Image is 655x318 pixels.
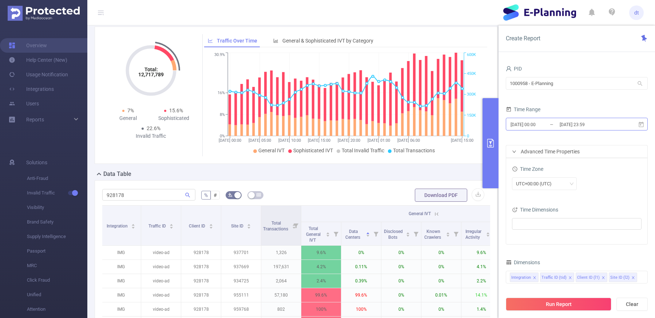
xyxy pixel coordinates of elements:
[214,53,225,57] tspan: 30.9%
[26,112,44,127] a: Reports
[131,223,135,227] div: Sort
[209,223,213,227] div: Sort
[541,273,567,282] div: Traffic ID (tid)
[9,96,39,111] a: Users
[421,274,461,288] p: 0%
[341,302,381,316] p: 100%
[261,302,301,316] p: 802
[9,82,54,96] a: Integrations
[27,200,87,215] span: Visibility
[27,171,87,186] span: Anti-Fraud
[248,138,271,143] tspan: [DATE] 05:00
[366,231,370,233] i: icon: caret-up
[221,246,261,259] p: 937701
[381,246,421,259] p: 0%
[8,6,80,21] img: Protected Media
[282,38,373,44] span: General & Sophisticated IVT by Category
[486,234,490,236] i: icon: caret-down
[141,288,181,302] p: video-ad
[421,246,461,259] p: 0%
[341,288,381,302] p: 99.6%
[141,260,181,274] p: video-ad
[506,35,540,42] span: Create Report
[506,145,647,158] div: icon: rightAdvanced Time Properties
[141,246,181,259] p: video-ad
[397,138,420,143] tspan: [DATE] 06:00
[101,260,141,274] p: IMG
[577,273,600,282] div: Client ID (l1)
[406,231,410,236] div: Sort
[27,258,87,273] span: MRC
[221,260,261,274] p: 937669
[506,298,611,311] button: Run Report
[189,224,206,229] span: Client ID
[101,288,141,302] p: IMG
[261,288,301,302] p: 57,180
[170,226,174,228] i: icon: caret-down
[181,288,221,302] p: 928178
[421,288,461,302] p: 0.01%
[27,273,87,287] span: Click Fraud
[634,5,639,20] span: dt
[128,132,174,140] div: Invalid Traffic
[446,231,450,233] i: icon: caret-up
[220,112,225,117] tspan: 8%
[516,178,557,190] div: UTC+00:00 (UTC)
[393,148,435,153] span: Total Transactions
[415,189,467,202] button: Download PDF
[381,302,421,316] p: 0%
[406,231,410,233] i: icon: caret-up
[341,274,381,288] p: 0.39%
[27,287,87,302] span: Unified
[409,211,431,216] span: General IVT
[512,166,543,172] span: Time Zone
[208,38,213,43] i: icon: line-chart
[261,274,301,288] p: 2,064
[506,66,512,72] i: icon: user
[568,276,572,280] i: icon: close
[181,246,221,259] p: 928178
[293,148,333,153] span: Sophisticated IVT
[301,274,341,288] p: 2.4%
[512,149,516,154] i: icon: right
[506,106,540,112] span: Time Range
[342,148,384,153] span: Total Invalid Traffic
[148,224,167,229] span: Traffic ID
[510,120,569,129] input: Start date
[181,260,221,274] p: 928178
[231,224,245,229] span: Site ID
[273,38,278,43] i: icon: bar-chart
[26,117,44,122] span: Reports
[291,206,301,245] i: Filter menu
[461,302,501,316] p: 1.4%
[218,91,225,96] tspan: 16%
[467,71,476,76] tspan: 450K
[406,234,410,236] i: icon: caret-down
[461,260,501,274] p: 4.1%
[144,67,158,72] tspan: Total:
[461,246,501,259] p: 9.6%
[27,244,87,258] span: Passport
[151,114,197,122] div: Sophisticated
[451,138,473,143] tspan: [DATE] 15:00
[511,273,531,282] div: Integration
[169,223,174,227] div: Sort
[512,207,558,213] span: Time Dimensions
[367,138,390,143] tspan: [DATE] 01:00
[278,138,301,143] tspan: [DATE] 10:00
[181,274,221,288] p: 928178
[127,108,134,113] span: 7%
[101,246,141,259] p: IMG
[209,226,213,228] i: icon: caret-down
[381,288,421,302] p: 0%
[9,38,47,53] a: Overview
[101,274,141,288] p: IMG
[326,234,330,236] i: icon: caret-down
[411,222,421,245] i: Filter menu
[366,231,370,236] div: Sort
[221,288,261,302] p: 955111
[27,229,87,244] span: Supply Intelligence
[616,298,648,311] button: Clear
[221,274,261,288] p: 934725
[569,182,574,187] i: icon: down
